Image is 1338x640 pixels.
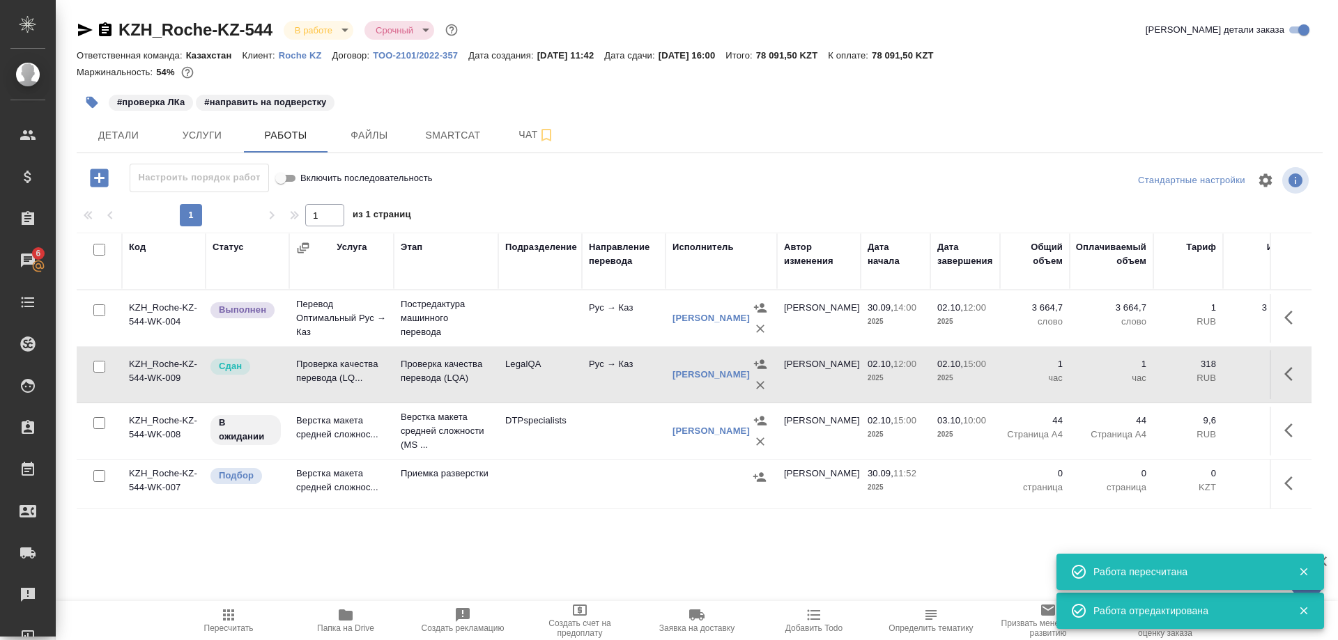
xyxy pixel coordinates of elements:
button: В работе [291,24,337,36]
p: 12:00 [963,302,986,313]
div: Подразделение [505,240,577,254]
button: Удалить [750,375,771,396]
button: Сгруппировать [296,241,310,255]
button: Здесь прячутся важные кнопки [1276,301,1309,334]
td: KZH_Roche-KZ-544-WK-008 [122,407,206,455]
p: 12:00 [893,359,916,369]
p: 10:00 [963,415,986,426]
p: слово [1007,315,1063,329]
span: Настроить таблицу [1249,164,1282,197]
p: час [1077,371,1146,385]
p: Верстка макета средней сложности (MS ... [401,410,491,452]
p: К оплате: [828,50,872,61]
p: 78 091,50 KZT [756,50,829,61]
p: час [1007,371,1063,385]
p: Приемка разверстки [401,467,491,481]
td: [PERSON_NAME] [777,350,861,399]
a: [PERSON_NAME] [672,313,750,323]
p: 0 [1077,467,1146,481]
span: Работы [252,127,319,144]
p: ТОО-2101/2022-357 [373,50,468,61]
td: [PERSON_NAME] [777,460,861,508]
div: Дата начала [868,240,923,268]
p: RUB [1230,371,1293,385]
p: 2025 [937,428,993,442]
p: Страница А4 [1077,428,1146,442]
button: Здесь прячутся важные кнопки [1276,414,1309,447]
div: Оплачиваемый объем [1076,240,1146,268]
p: 02.10, [868,359,893,369]
p: RUB [1160,428,1216,442]
a: ТОО-2101/2022-357 [373,49,468,61]
p: Проверка качества перевода (LQA) [401,357,491,385]
td: KZH_Roche-KZ-544-WK-007 [122,460,206,508]
span: [PERSON_NAME] детали заказа [1146,23,1284,37]
p: Клиент: [242,50,278,61]
p: 11:52 [893,468,916,478]
p: Подбор [219,469,254,483]
p: KZT [1230,481,1293,494]
button: Скопировать ссылку для ЯМессенджера [77,22,93,38]
div: Код [129,240,146,254]
p: Постредактура машинного перевода [401,297,491,339]
div: Можно подбирать исполнителей [209,467,282,485]
p: Страница А4 [1007,428,1063,442]
p: Казахстан [186,50,243,61]
p: 14:00 [893,302,916,313]
span: Файлы [336,127,403,144]
button: Удалить [750,318,771,339]
button: Закрыть [1289,565,1318,578]
p: 3 664,7 [1230,301,1293,315]
button: Скопировать ссылку [97,22,114,38]
div: Дата завершения [937,240,993,268]
button: Назначить [750,410,771,431]
p: RUB [1160,371,1216,385]
div: Работа отредактирована [1093,604,1277,618]
td: Проверка качества перевода (LQ... [289,350,394,399]
div: Услуга [337,240,367,254]
div: Статус [213,240,244,254]
td: KZH_Roche-KZ-544-WK-004 [122,294,206,343]
svg: Подписаться [538,127,555,143]
p: 02.10, [937,302,963,313]
p: 2025 [937,371,993,385]
td: [PERSON_NAME] [777,294,861,343]
span: Включить последовательность [300,171,433,185]
p: 422,4 [1230,414,1293,428]
button: Здесь прячутся важные кнопки [1276,467,1309,500]
td: Перевод Оптимальный Рус → Каз [289,290,394,346]
p: 1 [1007,357,1063,371]
span: из 1 страниц [353,206,411,226]
p: 0 [1007,467,1063,481]
p: В ожидании [219,416,272,444]
p: 54% [156,67,178,77]
p: [DATE] 16:00 [659,50,726,61]
p: 2025 [868,315,923,329]
p: RUB [1230,428,1293,442]
a: Roche KZ [279,49,332,61]
p: 1 [1160,301,1216,315]
div: Исполнитель назначен, приступать к работе пока рано [209,414,282,446]
p: слово [1077,315,1146,329]
p: RUB [1160,315,1216,329]
p: 02.10, [937,359,963,369]
p: KZT [1160,481,1216,494]
div: Исполнитель [672,240,734,254]
p: 2025 [868,428,923,442]
p: RUB [1230,315,1293,329]
button: Закрыть [1289,604,1318,617]
p: [DATE] 11:42 [537,50,605,61]
p: 2025 [937,315,993,329]
td: DTPspecialists [498,407,582,455]
p: Сдан [219,359,242,373]
span: Посмотреть информацию [1282,167,1312,194]
p: 2025 [868,481,923,494]
button: Добавить работу [80,164,118,192]
button: 4723.10 RUB; 0.00 KZT; [178,63,197,81]
button: Удалить [750,431,771,452]
td: KZH_Roche-KZ-544-WK-009 [122,350,206,399]
p: 3 664,7 [1007,301,1063,315]
div: Исполнитель завершил работу [209,301,282,320]
p: 02.10, [868,415,893,426]
span: Услуги [169,127,236,144]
